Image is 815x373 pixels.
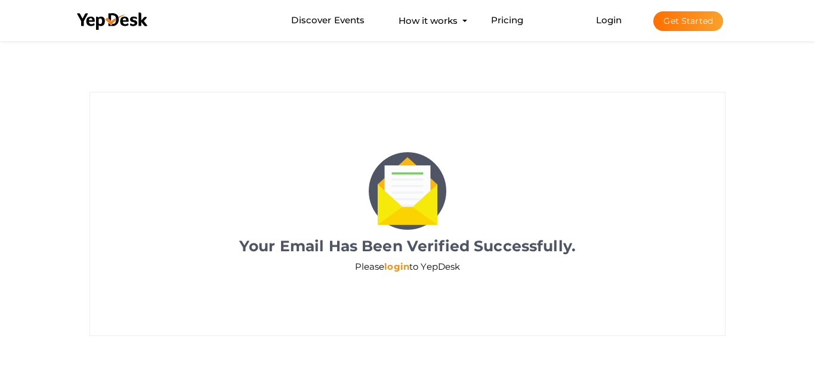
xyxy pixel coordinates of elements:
[596,14,622,26] a: Login
[239,230,576,257] label: Your Email Has Been Verified Successfully.
[355,260,461,273] label: Please to YepDesk
[291,10,365,32] a: Discover Events
[384,261,409,272] a: login
[369,152,446,230] img: letter.png
[395,10,461,32] button: How it works
[653,11,723,31] button: Get Started
[491,10,524,32] a: Pricing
